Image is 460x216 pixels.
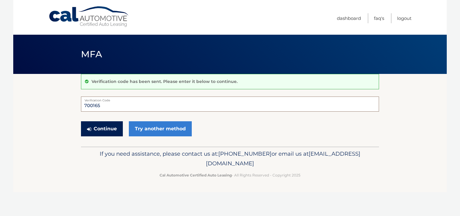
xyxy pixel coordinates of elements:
a: Try another method [129,121,192,136]
a: FAQ's [374,13,384,23]
a: Dashboard [337,13,361,23]
span: MFA [81,49,102,60]
strong: Cal Automotive Certified Auto Leasing [160,173,232,177]
p: Verification code has been sent. Please enter it below to continue. [92,79,238,84]
p: If you need assistance, please contact us at: or email us at [85,149,375,168]
p: - All Rights Reserved - Copyright 2025 [85,172,375,178]
span: [PHONE_NUMBER] [218,150,272,157]
a: Cal Automotive [48,6,130,27]
input: Verification Code [81,97,379,112]
label: Verification Code [81,97,379,101]
a: Logout [397,13,412,23]
span: [EMAIL_ADDRESS][DOMAIN_NAME] [206,150,360,167]
button: Continue [81,121,123,136]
